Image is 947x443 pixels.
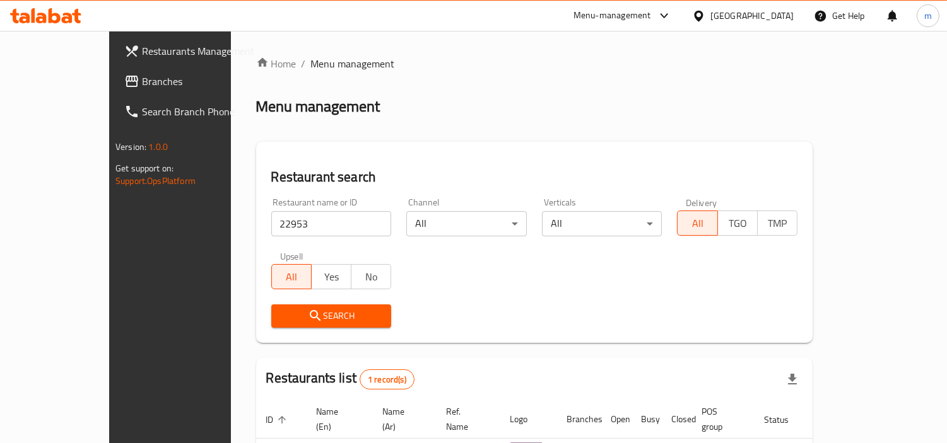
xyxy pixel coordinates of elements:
button: Search [271,304,392,328]
span: Name (En) [317,404,358,434]
h2: Restaurant search [271,168,797,187]
span: 1 record(s) [360,374,414,386]
span: Status [765,412,806,427]
span: TMP [763,214,792,233]
span: TGO [723,214,753,233]
th: Closed [662,400,692,439]
div: All [406,211,527,236]
button: TMP [757,210,797,236]
span: Search [281,308,382,324]
a: Restaurants Management [114,36,268,66]
a: Search Branch Phone [114,96,268,127]
span: Search Branch Phone [142,104,257,119]
button: All [677,210,717,236]
li: / [302,56,306,71]
input: Search for restaurant name or ID.. [271,211,392,236]
div: [GEOGRAPHIC_DATA] [710,9,794,23]
span: ID [266,412,290,427]
span: Version: [115,139,146,155]
th: Logo [500,400,557,439]
label: Upsell [280,251,303,260]
span: Restaurants Management [142,43,257,59]
th: Branches [557,400,601,439]
span: Get support on: [115,160,174,176]
span: m [924,9,932,23]
th: Busy [632,400,662,439]
span: Branches [142,74,257,89]
a: Support.OpsPlatform [115,173,196,189]
span: Menu management [311,56,395,71]
button: All [271,264,312,289]
nav: breadcrumb [256,56,813,71]
span: POS group [702,404,739,434]
button: Yes [311,264,351,289]
h2: Menu management [256,96,380,117]
label: Delivery [686,198,717,207]
span: All [277,268,307,286]
span: No [356,268,386,286]
th: Open [601,400,632,439]
span: Yes [317,268,346,286]
button: No [351,264,391,289]
div: Menu-management [573,8,651,23]
span: 1.0.0 [148,139,168,155]
span: Name (Ar) [383,404,421,434]
div: All [542,211,662,236]
span: All [683,214,712,233]
button: TGO [717,210,758,236]
h2: Restaurants list [266,369,415,389]
a: Home [256,56,297,71]
div: Export file [777,364,808,394]
span: Ref. Name [447,404,485,434]
a: Branches [114,66,268,96]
